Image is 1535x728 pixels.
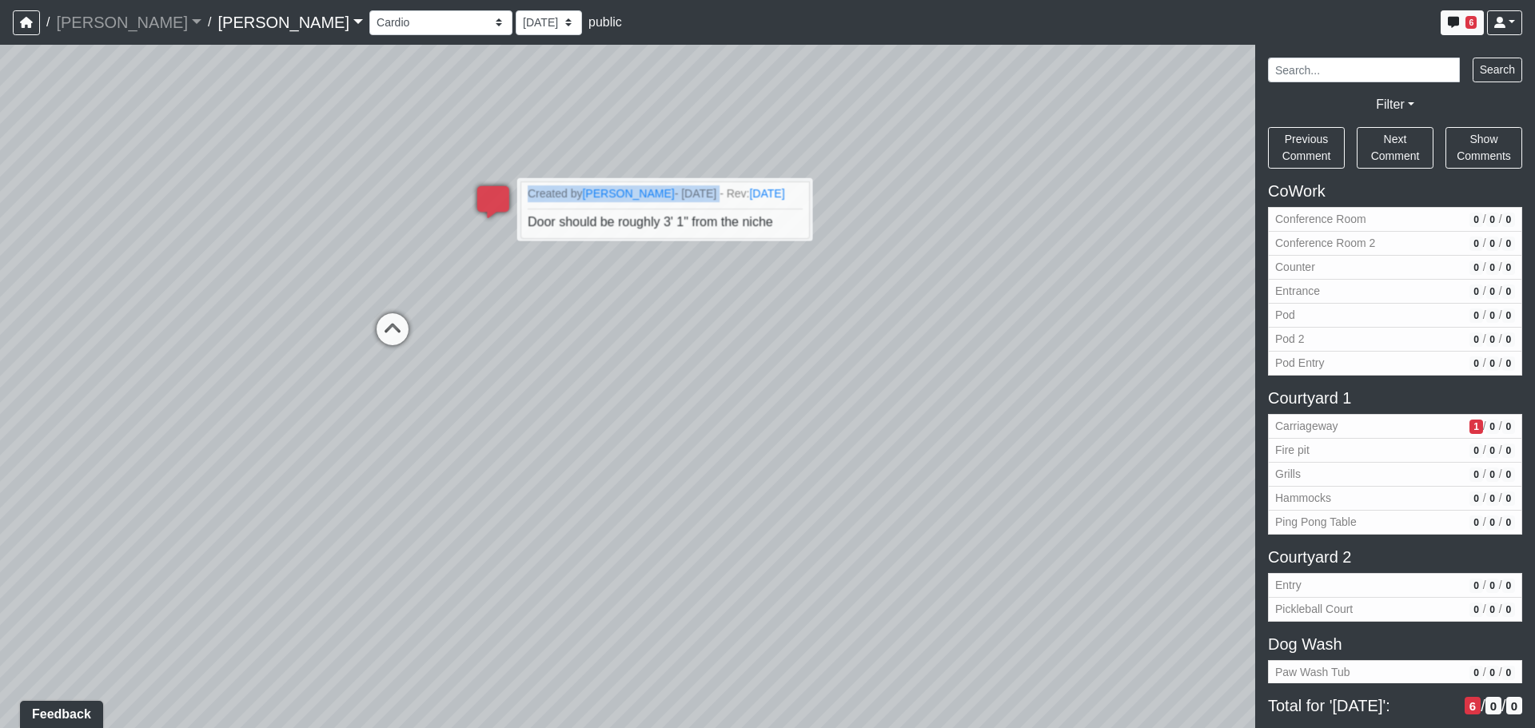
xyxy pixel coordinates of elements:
[1275,490,1463,507] span: Hammocks
[1499,259,1502,276] span: /
[1499,418,1502,435] span: /
[1483,331,1486,348] span: /
[1499,514,1502,531] span: /
[1465,16,1477,29] span: 6
[1275,307,1463,324] span: Pod
[1486,467,1499,482] span: # of QA/customer approval comments in revision
[1486,444,1499,458] span: # of QA/customer approval comments in revision
[1483,235,1486,252] span: /
[1499,490,1502,507] span: /
[1483,211,1486,228] span: /
[1486,666,1499,680] span: # of QA/customer approval comments in revision
[1502,213,1515,227] span: # of resolved comments in revision
[1486,603,1499,617] span: # of QA/customer approval comments in revision
[1502,467,1515,482] span: # of resolved comments in revision
[1268,487,1522,511] button: Hammocks0/0/0
[1502,515,1515,530] span: # of resolved comments in revision
[1502,261,1515,275] span: # of resolved comments in revision
[1469,515,1482,530] span: # of open/more info comments in revision
[1469,332,1482,347] span: # of open/more info comments in revision
[1499,577,1502,594] span: /
[1469,579,1482,593] span: # of open/more info comments in revision
[1473,58,1522,82] button: Search
[1483,514,1486,531] span: /
[1481,696,1485,715] span: /
[1499,235,1502,252] span: /
[1469,444,1482,458] span: # of open/more info comments in revision
[1499,442,1502,459] span: /
[1268,256,1522,280] button: Counter0/0/0
[1268,511,1522,535] button: Ping Pong Table0/0/0
[1275,664,1463,681] span: Paw Wash Tub
[1268,181,1522,201] h5: CoWork
[1486,308,1499,323] span: # of QA/customer approval comments in revision
[1469,603,1482,617] span: # of open/more info comments in revision
[1275,577,1463,594] span: Entry
[1483,577,1486,594] span: /
[1275,442,1463,459] span: Fire pit
[1275,235,1463,252] span: Conference Room 2
[1502,579,1515,593] span: # of resolved comments in revision
[1268,388,1522,408] h5: Courtyard 1
[1483,355,1486,372] span: /
[1469,666,1482,680] span: # of open/more info comments in revision
[1483,307,1486,324] span: /
[582,187,674,200] a: [PERSON_NAME]
[1268,573,1522,598] button: Entry0/0/0
[1275,331,1463,348] span: Pod 2
[1486,284,1499,299] span: # of QA/customer approval comments in revision
[1469,356,1482,371] span: # of open/more info comments in revision
[1486,515,1499,530] span: # of QA/customer approval comments in revision
[1486,237,1499,251] span: # of QA/customer approval comments in revision
[1499,664,1502,681] span: /
[1486,491,1499,506] span: # of QA/customer approval comments in revision
[1483,466,1486,483] span: /
[1268,304,1522,328] button: Pod0/0/0
[1483,259,1486,276] span: /
[1502,603,1515,617] span: # of resolved comments in revision
[1268,696,1458,715] span: Total for '[DATE]':
[1502,491,1515,506] span: # of resolved comments in revision
[1469,308,1482,323] span: # of open/more info comments in revision
[1268,660,1522,685] button: Paw Wash Tub0/0/0
[1376,97,1414,111] a: Filter
[1469,467,1482,482] span: # of open/more info comments in revision
[1268,439,1522,463] button: Fire pit0/0/0
[1357,127,1433,169] button: Next Comment
[1275,355,1463,372] span: Pod Entry
[1486,579,1499,593] span: # of QA/customer approval comments in revision
[1486,332,1499,347] span: # of QA/customer approval comments in revision
[1268,352,1522,376] button: Pod Entry0/0/0
[1486,356,1499,371] span: # of QA/customer approval comments in revision
[1469,261,1482,275] span: # of open/more info comments in revision
[1268,328,1522,352] button: Pod 20/0/0
[528,185,803,202] small: Created by - [DATE] - Rev:
[1268,207,1522,232] button: Conference Room0/0/0
[1469,420,1482,434] span: # of open/more info comments in revision
[588,15,622,29] span: public
[1275,418,1463,435] span: Carriageway
[1483,664,1486,681] span: /
[1483,601,1486,618] span: /
[1502,666,1515,680] span: # of resolved comments in revision
[1486,261,1499,275] span: # of QA/customer approval comments in revision
[1469,491,1482,506] span: # of open/more info comments in revision
[1501,696,1506,715] span: /
[1268,127,1345,169] button: Previous Comment
[1275,211,1463,228] span: Conference Room
[1465,697,1481,715] span: # of open/more info comments in revision
[1483,442,1486,459] span: /
[1499,283,1502,300] span: /
[1486,420,1499,434] span: # of QA/customer approval comments in revision
[1483,283,1486,300] span: /
[749,187,784,200] a: [DATE]
[1483,418,1486,435] span: /
[1282,133,1331,162] span: Previous Comment
[1441,10,1484,35] button: 6
[1268,547,1522,567] h5: Courtyard 2
[1502,420,1515,434] span: # of resolved comments in revision
[1268,232,1522,256] button: Conference Room 20/0/0
[1268,598,1522,622] button: Pickleball Court0/0/0
[1457,133,1511,162] span: Show Comments
[1502,308,1515,323] span: # of resolved comments in revision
